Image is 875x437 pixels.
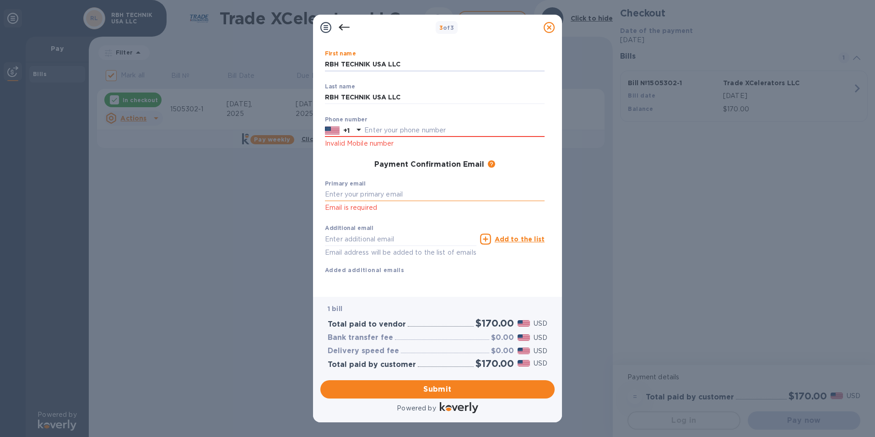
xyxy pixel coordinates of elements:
p: USD [534,346,547,356]
label: Additional email [325,226,373,231]
input: Enter your phone number [364,124,545,137]
u: Add to the list [495,235,545,243]
label: First name [325,51,356,57]
label: Last name [325,84,355,89]
p: USD [534,333,547,343]
img: USD [518,348,530,354]
button: Submit [320,380,555,399]
b: of 3 [439,24,454,31]
p: USD [534,359,547,368]
b: 1 bill [328,305,342,312]
span: 3 [439,24,443,31]
h2: $170.00 [475,317,514,329]
input: Enter your last name [325,91,545,104]
input: Enter additional email [325,232,476,246]
label: Phone number [325,117,367,122]
h3: $0.00 [491,333,514,342]
h3: Delivery speed fee [328,347,399,355]
p: Powered by [397,404,436,413]
img: US [325,126,340,136]
p: Invalid Mobile number [325,138,545,149]
h3: Total paid to vendor [328,320,406,329]
p: +1 [343,126,350,135]
p: USD [534,319,547,328]
input: Enter your first name [325,58,545,71]
img: Logo [440,402,478,413]
p: Email address will be added to the list of emails [325,247,476,258]
h3: Bank transfer fee [328,333,393,342]
label: Primary email [325,181,366,186]
h3: $0.00 [491,347,514,355]
input: Enter your primary email [325,188,545,202]
h2: $170.00 [475,358,514,369]
span: Submit [328,384,547,395]
b: Added additional emails [325,267,404,273]
img: USD [518,334,530,341]
img: USD [518,320,530,327]
h3: Total paid by customer [328,361,416,369]
h3: Payment Confirmation Email [374,160,484,169]
p: Email is required [325,202,545,213]
img: USD [518,360,530,366]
